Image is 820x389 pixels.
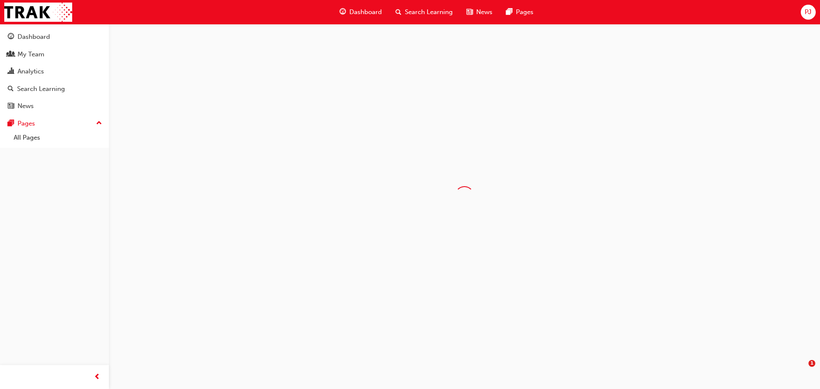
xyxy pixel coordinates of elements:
span: search-icon [395,7,401,18]
span: guage-icon [340,7,346,18]
a: news-iconNews [460,3,499,21]
span: Pages [516,7,533,17]
span: chart-icon [8,68,14,76]
div: Search Learning [17,84,65,94]
button: DashboardMy TeamAnalyticsSearch LearningNews [3,27,105,116]
div: Dashboard [18,32,50,42]
div: Analytics [18,67,44,76]
img: Trak [4,3,72,22]
span: guage-icon [8,33,14,41]
span: up-icon [96,118,102,129]
a: Dashboard [3,29,105,45]
span: pages-icon [8,120,14,128]
div: My Team [18,50,44,59]
span: PJ [805,7,811,17]
span: prev-icon [94,372,100,383]
span: search-icon [8,85,14,93]
button: Pages [3,116,105,132]
span: 1 [808,360,815,367]
a: All Pages [10,131,105,144]
div: News [18,101,34,111]
span: News [476,7,492,17]
a: My Team [3,47,105,62]
div: Pages [18,119,35,129]
span: people-icon [8,51,14,58]
span: Dashboard [349,7,382,17]
button: PJ [801,5,816,20]
a: Analytics [3,64,105,79]
a: News [3,98,105,114]
iframe: Intercom live chat [791,360,811,380]
a: search-iconSearch Learning [389,3,460,21]
a: pages-iconPages [499,3,540,21]
span: news-icon [8,102,14,110]
span: news-icon [466,7,473,18]
a: Search Learning [3,81,105,97]
span: pages-icon [506,7,512,18]
a: guage-iconDashboard [333,3,389,21]
span: Search Learning [405,7,453,17]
